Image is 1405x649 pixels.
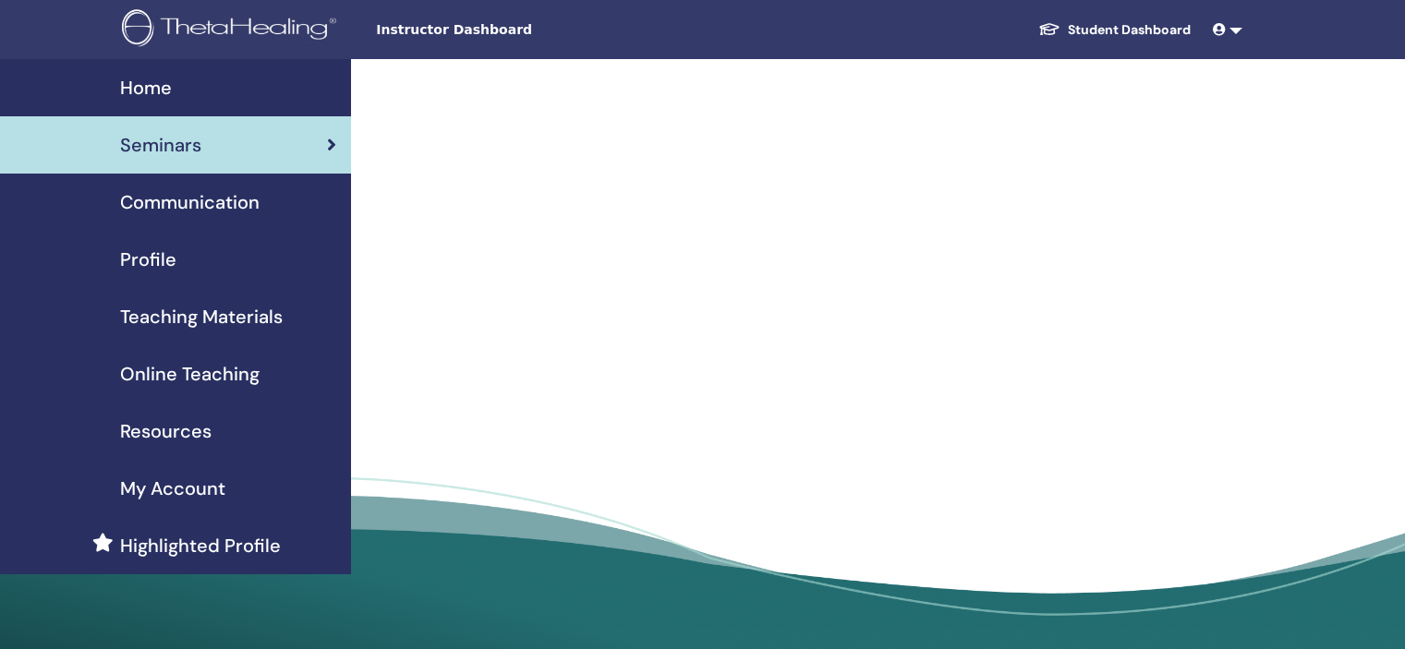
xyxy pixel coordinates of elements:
[120,131,201,159] span: Seminars
[120,303,283,331] span: Teaching Materials
[120,188,260,216] span: Communication
[120,417,212,445] span: Resources
[120,475,225,502] span: My Account
[120,246,176,273] span: Profile
[1023,13,1205,47] a: Student Dashboard
[120,74,172,102] span: Home
[376,20,653,40] span: Instructor Dashboard
[122,9,343,51] img: logo.png
[1038,21,1060,37] img: graduation-cap-white.svg
[120,360,260,388] span: Online Teaching
[120,532,281,559] span: Highlighted Profile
